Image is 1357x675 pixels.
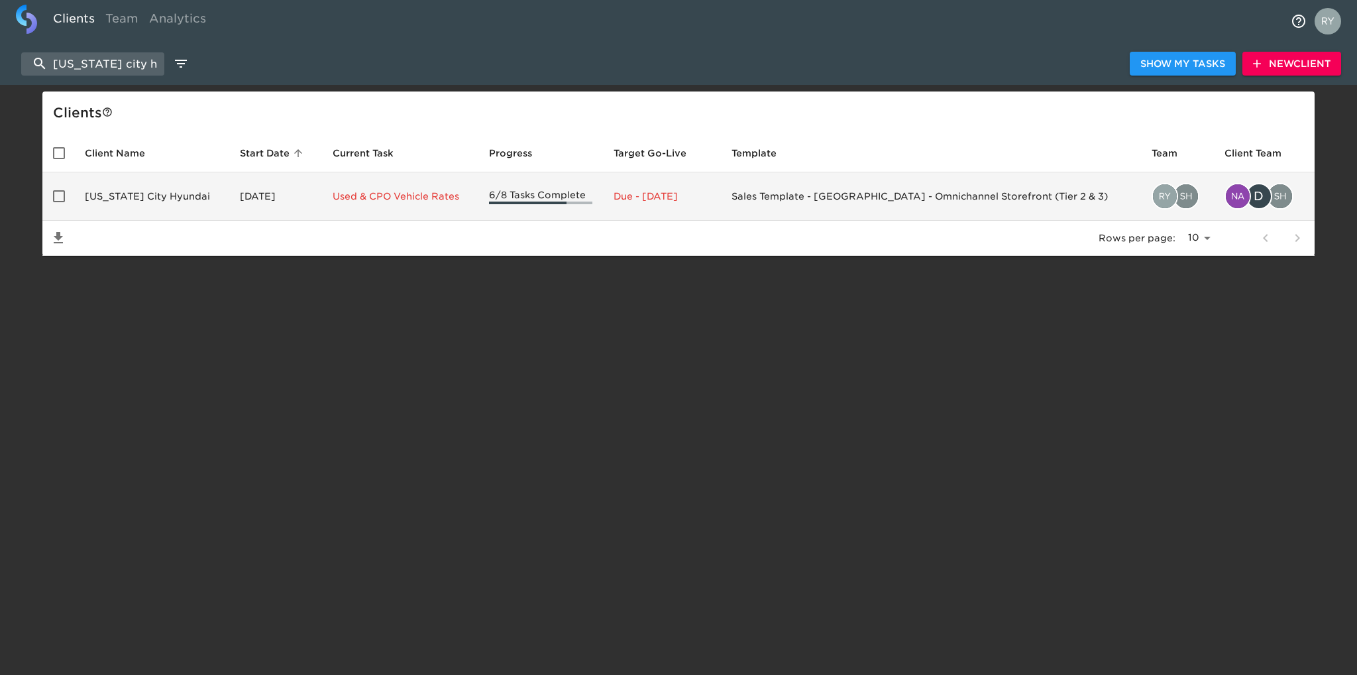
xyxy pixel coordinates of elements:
[229,172,323,221] td: [DATE]
[48,5,100,37] a: Clients
[1224,183,1304,210] div: naresh.bodla@cdk.com, dyoung@kansascityhyundai.com, shashikar.shamboor@cdk.com
[478,172,603,221] td: 6/8 Tasks Complete
[53,102,1309,123] div: Client s
[614,145,704,161] span: Target Go-Live
[1315,8,1341,34] img: Profile
[1140,56,1225,72] span: Show My Tasks
[16,5,37,34] img: logo
[1152,183,1203,210] div: ryan.dale@roadster.com, shashikar.shamboor@cdk.com
[21,52,164,76] input: search
[1174,184,1198,208] img: shashikar.shamboor@cdk.com
[333,190,468,203] p: Used & CPO Vehicle Rates
[333,145,411,161] span: Current Task
[614,190,710,203] p: Due - [DATE]
[102,107,113,117] svg: This is a list of all of your clients and clients shared with you
[1226,184,1250,208] img: naresh.bodla@cdk.com
[74,172,229,221] td: [US_STATE] City Hyundai
[144,5,211,37] a: Analytics
[1224,145,1299,161] span: Client Team
[1099,231,1175,245] p: Rows per page:
[1268,184,1292,208] img: shashikar.shamboor@cdk.com
[721,172,1141,221] td: Sales Template - [GEOGRAPHIC_DATA] - Omnichannel Storefront (Tier 2 & 3)
[240,145,307,161] span: Start Date
[1152,145,1195,161] span: Team
[1130,52,1236,76] button: Show My Tasks
[42,222,74,254] button: Save List
[1153,184,1177,208] img: ryan.dale@roadster.com
[732,145,794,161] span: Template
[42,134,1315,256] table: enhanced table
[1246,183,1272,210] div: D
[1242,52,1341,76] button: NewClient
[333,145,394,161] span: This is the next Task in this Hub that should be completed
[170,52,192,75] button: edit
[100,5,144,37] a: Team
[614,145,686,161] span: Calculated based on the start date and the duration of all Tasks contained in this Hub.
[489,145,549,161] span: Progress
[85,145,162,161] span: Client Name
[1283,5,1315,37] button: notifications
[1253,56,1330,72] span: New Client
[1181,228,1215,248] select: rows per page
